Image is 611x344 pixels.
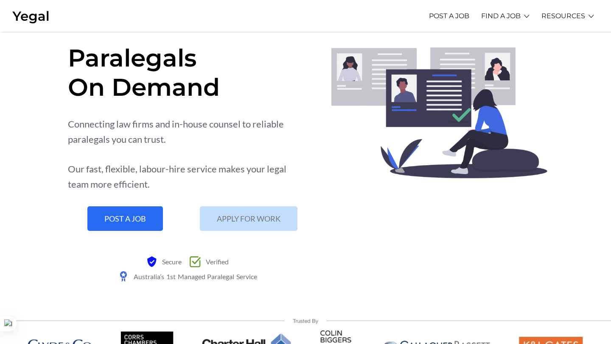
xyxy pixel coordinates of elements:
a: POST A JOB [429,4,469,28]
div: Connecting law firms and in-house counsel to reliable paralegals you can trust. [68,117,306,147]
span: Verified [204,254,229,269]
h1: Paralegals On Demand [68,43,306,102]
span: Secure [160,254,182,269]
a: POST A JOB [87,206,163,231]
a: RESOURCES [541,4,585,28]
span: APPLY FOR WORK [217,215,280,222]
div: Our fast, flexible, labour-hire service makes your legal team more efficient. [68,161,306,192]
span: POST A JOB [104,215,146,222]
span: Australia’s 1st Managed Paralegal Service [132,269,257,284]
a: APPLY FOR WORK [200,206,297,231]
a: FIND A JOB [481,4,521,28]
